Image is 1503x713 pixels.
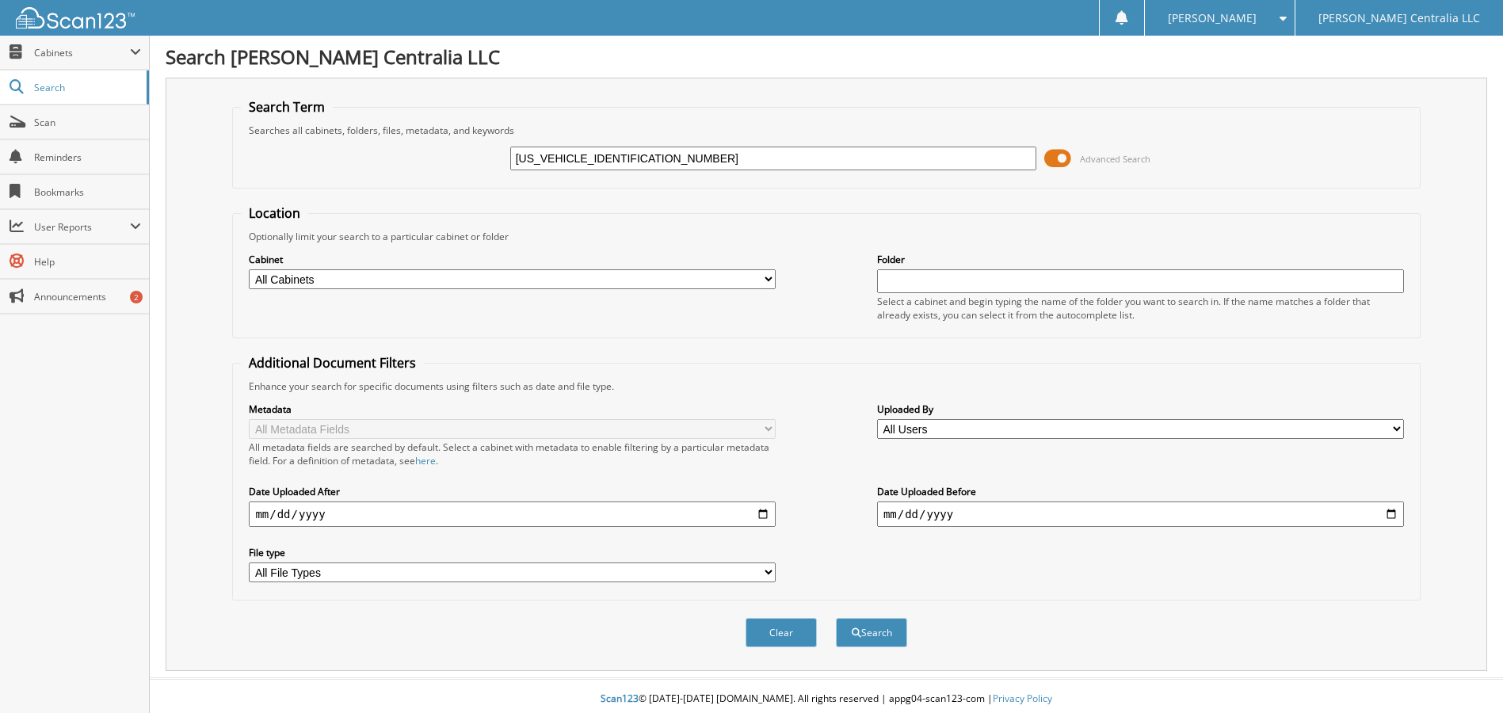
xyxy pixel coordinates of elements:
[1318,13,1480,23] span: [PERSON_NAME] Centralia LLC
[1424,637,1503,713] iframe: Chat Widget
[241,204,308,222] legend: Location
[241,230,1411,243] div: Optionally limit your search to a particular cabinet or folder
[746,618,817,647] button: Clear
[415,454,436,467] a: here
[249,546,776,559] label: File type
[249,402,776,416] label: Metadata
[34,255,141,269] span: Help
[34,185,141,199] span: Bookmarks
[877,402,1404,416] label: Uploaded By
[993,692,1052,705] a: Privacy Policy
[601,692,639,705] span: Scan123
[249,440,776,467] div: All metadata fields are searched by default. Select a cabinet with metadata to enable filtering b...
[34,290,141,303] span: Announcements
[1168,13,1257,23] span: [PERSON_NAME]
[34,46,130,59] span: Cabinets
[877,501,1404,527] input: end
[241,124,1411,137] div: Searches all cabinets, folders, files, metadata, and keywords
[241,98,333,116] legend: Search Term
[34,81,139,94] span: Search
[34,151,141,164] span: Reminders
[130,291,143,303] div: 2
[249,253,776,266] label: Cabinet
[1080,153,1150,165] span: Advanced Search
[249,501,776,527] input: start
[249,485,776,498] label: Date Uploaded After
[877,253,1404,266] label: Folder
[16,7,135,29] img: scan123-logo-white.svg
[34,220,130,234] span: User Reports
[836,618,907,647] button: Search
[877,485,1404,498] label: Date Uploaded Before
[166,44,1487,70] h1: Search [PERSON_NAME] Centralia LLC
[877,295,1404,322] div: Select a cabinet and begin typing the name of the folder you want to search in. If the name match...
[241,354,424,372] legend: Additional Document Filters
[34,116,141,129] span: Scan
[241,379,1411,393] div: Enhance your search for specific documents using filters such as date and file type.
